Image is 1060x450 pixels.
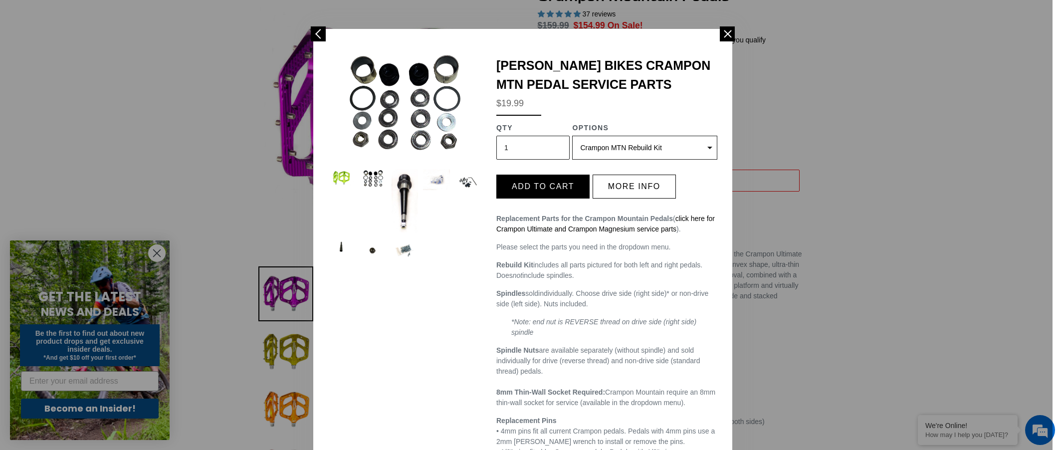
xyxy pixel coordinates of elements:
div: Navigation go back [11,55,26,70]
strong: Spindle Nuts [496,346,539,354]
p: are available separately (without spindle) and sold individually for drive (reverse thread) and n... [496,345,717,408]
strong: 8mm Thin-Wall Socket Required: [496,388,605,396]
strong: Rebuild Kit [496,261,533,269]
div: Options [572,123,717,133]
strong: Replacement Parts for the Crampon Mountain Pedals [496,215,673,223]
textarea: Type your message and hit 'Enter' [5,272,190,307]
div: Chat with us now [67,56,183,69]
p: ( ). [496,214,717,234]
div: [PERSON_NAME] Bikes Crampon MTN Pedal Service Parts [496,56,717,94]
button: More info [593,175,676,199]
em: not [513,271,522,279]
em: *Note: end nut is REVERSE thread on drive side (right side) spindle [511,318,696,336]
img: d_696896380_company_1647369064580_696896380 [32,50,57,75]
strong: Replacement Pins [496,417,557,425]
strong: Spindles [496,289,525,297]
span: Please select the parts you need in the dropdown menu. [496,243,670,251]
div: QTY [496,123,570,133]
p: includes all parts pictured for both left and right pedals. Does include spindles. [496,260,717,281]
div: Minimize live chat window [164,5,188,29]
span: We're online! [58,126,138,226]
span: $19.99 [496,98,524,108]
img: Canfield-Bikes-Crampon-Mountain-Rebuild-Kit.png [328,49,482,164]
span: sold [525,289,538,297]
button: Add to cart [496,175,590,199]
p: individually. Choose drive side (right side)* or non-drive side (left side). Nuts included. [496,288,717,309]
